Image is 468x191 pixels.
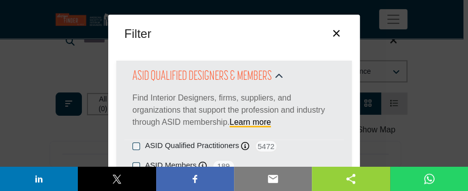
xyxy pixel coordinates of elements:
h2: ASID QUALIFIED DESIGNERS & MEMBERS [132,68,272,86]
button: × [329,23,344,42]
img: sharethis sharing button [345,173,357,185]
img: facebook sharing button [189,173,201,185]
input: Selected ASID Qualified Practitioners checkbox [132,142,140,150]
input: Selected ASID Members checkbox [132,162,140,170]
span: 5472 [255,140,277,153]
span: 189 [212,160,235,172]
img: whatsapp sharing button [423,173,435,185]
label: ASID Members [145,160,197,171]
img: linkedin sharing button [33,173,45,185]
img: twitter sharing button [111,173,123,185]
h5: Filter [124,25,151,43]
label: ASID Qualified Practitioners [145,140,239,152]
img: email sharing button [267,173,279,185]
p: Find Interior Designers, firms, suppliers, and organizations that support the profession and indu... [132,92,336,128]
a: Learn more [229,118,271,126]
